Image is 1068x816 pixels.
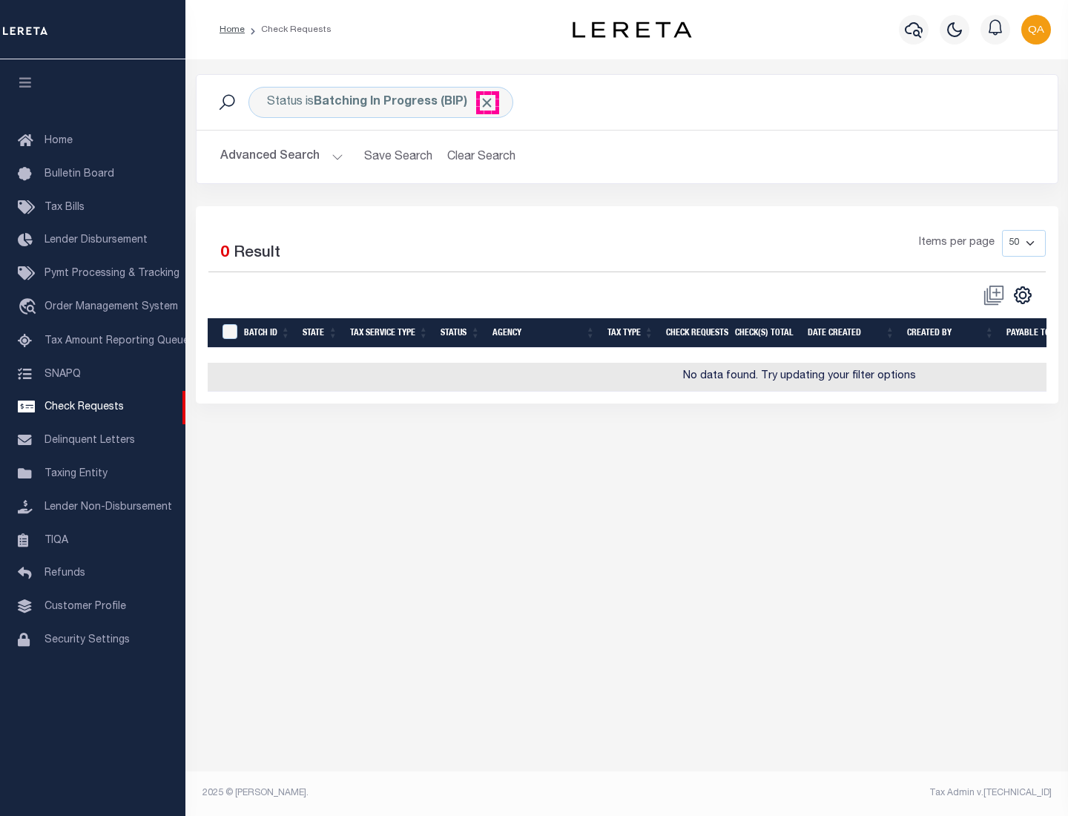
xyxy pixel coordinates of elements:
[601,318,660,349] th: Tax Type: activate to sort column ascending
[344,318,435,349] th: Tax Service Type: activate to sort column ascending
[44,435,135,446] span: Delinquent Letters
[297,318,344,349] th: State: activate to sort column ascending
[44,169,114,180] span: Bulletin Board
[919,235,995,251] span: Items per page
[245,23,332,36] li: Check Requests
[44,602,126,612] span: Customer Profile
[18,298,42,317] i: travel_explore
[220,142,343,171] button: Advanced Search
[44,336,189,346] span: Tax Amount Reporting Queue
[729,318,802,349] th: Check(s) Total
[1021,15,1051,45] img: svg+xml;base64,PHN2ZyB4bWxucz0iaHR0cDovL3d3dy53My5vcmcvMjAwMC9zdmciIHBvaW50ZXItZXZlbnRzPSJub25lIi...
[314,96,495,108] b: Batching In Progress (BIP)
[44,535,68,545] span: TIQA
[479,95,495,111] span: Click to Remove
[802,318,901,349] th: Date Created: activate to sort column ascending
[660,318,729,349] th: Check Requests
[248,87,513,118] div: Status is
[44,302,178,312] span: Order Management System
[191,786,627,800] div: 2025 © [PERSON_NAME].
[901,318,1001,349] th: Created By: activate to sort column ascending
[234,242,280,266] label: Result
[44,469,108,479] span: Taxing Entity
[44,235,148,246] span: Lender Disbursement
[44,635,130,645] span: Security Settings
[220,246,229,261] span: 0
[435,318,487,349] th: Status: activate to sort column ascending
[44,568,85,579] span: Refunds
[487,318,601,349] th: Agency: activate to sort column ascending
[355,142,441,171] button: Save Search
[44,269,179,279] span: Pymt Processing & Tracking
[573,22,691,38] img: logo-dark.svg
[238,318,297,349] th: Batch Id: activate to sort column ascending
[441,142,522,171] button: Clear Search
[44,136,73,146] span: Home
[44,203,85,213] span: Tax Bills
[220,25,245,34] a: Home
[44,502,172,513] span: Lender Non-Disbursement
[638,786,1052,800] div: Tax Admin v.[TECHNICAL_ID]
[44,402,124,412] span: Check Requests
[44,369,81,379] span: SNAPQ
